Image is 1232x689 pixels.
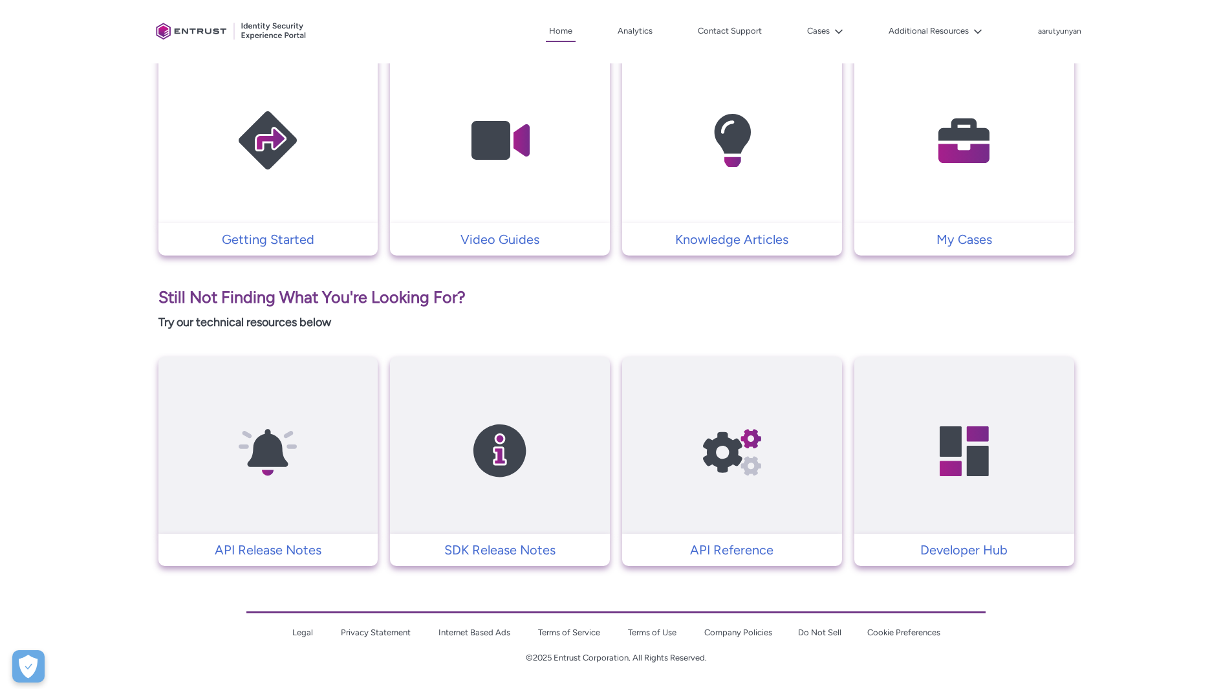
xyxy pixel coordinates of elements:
p: Developer Hub [861,540,1068,560]
a: Getting Started [158,230,378,249]
a: Company Policies [704,628,772,637]
a: Knowledge Articles [622,230,842,249]
button: User Profile aarutyunyan [1037,24,1082,37]
a: Terms of Use [628,628,676,637]
div: Cookie Preferences [12,650,45,683]
p: Still Not Finding What You're Looking For? [158,285,1074,310]
img: Developer Hub [903,382,1026,521]
a: Terms of Service [538,628,600,637]
p: aarutyunyan [1038,27,1081,36]
a: Privacy Statement [341,628,411,637]
button: Cases [804,21,847,41]
p: Try our technical resources below [158,314,1074,331]
a: SDK Release Notes [390,540,610,560]
img: Knowledge Articles [671,71,794,210]
p: SDK Release Notes [396,540,603,560]
button: Open Preferences [12,650,45,683]
img: My Cases [903,71,1026,210]
p: My Cases [861,230,1068,249]
p: API Reference [629,540,836,560]
a: Video Guides [390,230,610,249]
iframe: Qualified Messenger [1173,629,1232,689]
a: Home [546,21,576,42]
p: API Release Notes [165,540,372,560]
p: Getting Started [165,230,372,249]
a: Do Not Sell [798,628,841,637]
a: Internet Based Ads [438,628,510,637]
a: API Release Notes [158,540,378,560]
img: API Release Notes [206,382,329,521]
p: Video Guides [396,230,603,249]
img: SDK Release Notes [438,382,561,521]
a: My Cases [854,230,1074,249]
button: Additional Resources [885,21,986,41]
img: API Reference [671,382,794,521]
a: API Reference [622,540,842,560]
a: Analytics, opens in new tab [614,21,656,41]
a: Developer Hub [854,540,1074,560]
img: Video Guides [438,71,561,210]
p: ©2025 Entrust Corporation. All Rights Reserved. [246,651,986,664]
p: Knowledge Articles [629,230,836,249]
a: Cookie Preferences [867,628,940,637]
a: Legal [292,628,313,637]
img: Getting Started [206,71,329,210]
a: Contact Support [695,21,765,41]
